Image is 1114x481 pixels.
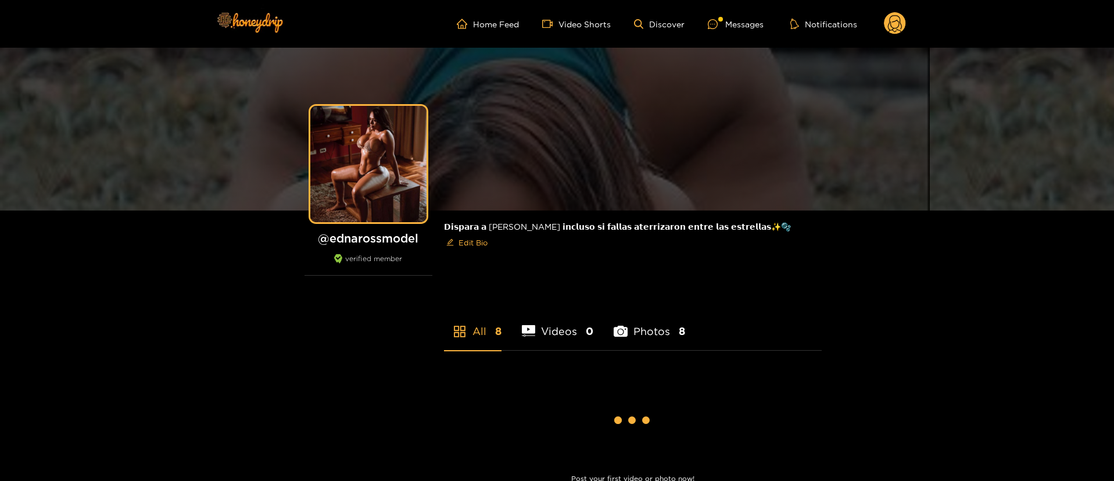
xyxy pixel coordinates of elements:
button: Notifications [787,18,861,30]
span: Edit Bio [459,237,488,248]
span: 8 [679,324,685,339]
div: Messages [708,17,764,31]
a: Discover [634,19,685,29]
button: editEdit Bio [444,233,490,252]
span: 0 [586,324,593,339]
span: appstore [453,325,467,339]
li: Photos [614,298,685,350]
div: verified member [305,254,432,276]
div: 𝗗𝗶𝘀𝗽𝗮𝗿𝗮 𝗮 [PERSON_NAME] 𝗶𝗻𝗰𝗹𝘂𝘀𝗼 𝘀𝗶 𝗳𝗮𝗹𝗹𝗮𝘀 𝗮𝘁𝗲𝗿𝗿𝗶𝘇𝗮𝗿𝗼𝗻 𝗲𝗻𝘁𝗿𝗲 𝗹𝗮𝘀 𝗲𝘀𝘁𝗿𝗲𝗹𝗹𝗮𝘀✨🫧 [444,211,822,261]
li: All [444,298,502,350]
li: Videos [522,298,594,350]
a: Home Feed [457,19,519,29]
a: Video Shorts [542,19,611,29]
span: home [457,19,473,29]
h1: @ ednarossmodel [305,231,432,245]
span: video-camera [542,19,558,29]
span: edit [446,238,454,247]
span: 8 [495,324,502,339]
